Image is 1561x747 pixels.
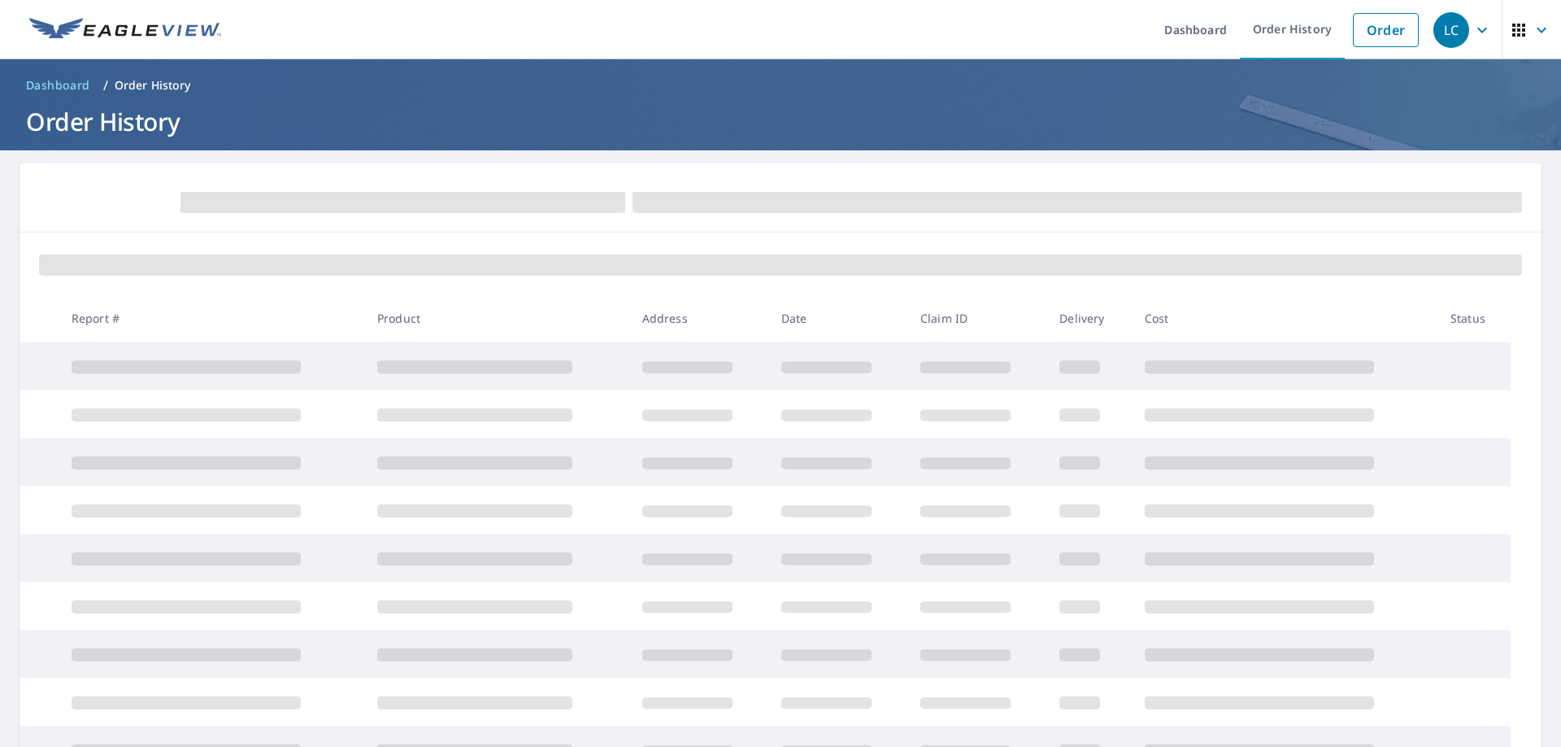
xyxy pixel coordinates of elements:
th: Product [364,294,629,342]
a: Dashboard [20,72,97,98]
p: Order History [115,77,191,93]
li: / [103,76,108,95]
th: Date [768,294,907,342]
a: Order [1353,13,1419,47]
th: Delivery [1046,294,1131,342]
span: Dashboard [26,77,90,93]
h1: Order History [20,105,1541,138]
img: EV Logo [29,18,221,42]
th: Cost [1132,294,1437,342]
th: Report # [59,294,364,342]
div: LC [1433,12,1469,48]
th: Status [1437,294,1511,342]
nav: breadcrumb [20,72,1541,98]
th: Claim ID [907,294,1046,342]
th: Address [629,294,768,342]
